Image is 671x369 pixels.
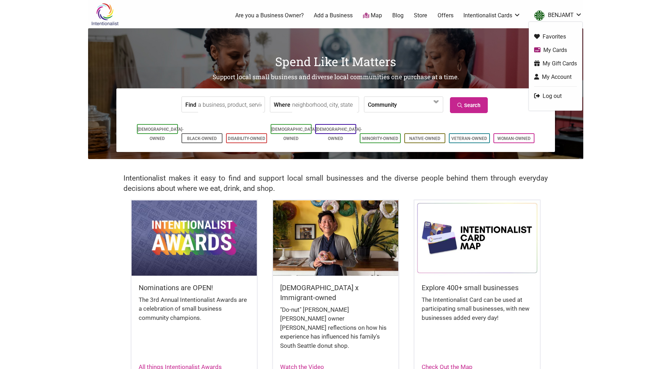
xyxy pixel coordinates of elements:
[132,200,257,275] img: Intentionalist Awards
[292,97,357,113] input: neighborhood, city, state
[415,200,540,275] img: Intentionalist Card Map
[123,173,548,194] h2: Intentionalist makes it easy to find and support local small businesses and the diverse people be...
[497,136,531,141] a: Woman-Owned
[414,12,427,19] a: Store
[463,12,521,19] a: Intentionalist Cards
[534,46,577,54] a: My Cards
[280,305,391,358] div: "Do-nut" [PERSON_NAME] [PERSON_NAME] owner [PERSON_NAME] reflections on how his experience has in...
[362,136,398,141] a: Minority-Owned
[138,127,184,141] a: [DEMOGRAPHIC_DATA]-Owned
[534,73,577,81] a: My Account
[534,92,577,100] a: Log out
[314,12,353,19] a: Add a Business
[274,97,290,112] label: Where
[316,127,362,141] a: [DEMOGRAPHIC_DATA]-Owned
[450,97,488,113] a: Search
[422,295,533,330] div: The Intentionalist Card can be used at participating small businesses, with new businesses added ...
[235,12,304,19] a: Are you a Business Owner?
[273,200,398,275] img: King Donuts - Hong Chhuor
[139,295,250,330] div: The 3rd Annual Intentionalist Awards are a celebration of small business community champions.
[409,136,440,141] a: Native-Owned
[363,12,382,20] a: Map
[271,127,317,141] a: [DEMOGRAPHIC_DATA]-Owned
[228,136,265,141] a: Disability-Owned
[198,97,263,113] input: a business, product, service
[139,283,250,293] h5: Nominations are OPEN!
[187,136,217,141] a: Black-Owned
[88,3,122,26] img: Intentionalist
[368,97,397,112] label: Community
[185,97,196,112] label: Find
[280,283,391,303] h5: [DEMOGRAPHIC_DATA] x Immigrant-owned
[392,12,404,19] a: Blog
[534,59,577,68] a: My Gift Cards
[531,9,582,22] a: BENJAMT
[438,12,453,19] a: Offers
[534,33,577,41] a: Favorites
[88,73,583,82] h2: Support local small business and diverse local communities one purchase at a time.
[422,283,533,293] h5: Explore 400+ small businesses
[88,53,583,70] h1: Spend Like It Matters
[451,136,487,141] a: Veteran-Owned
